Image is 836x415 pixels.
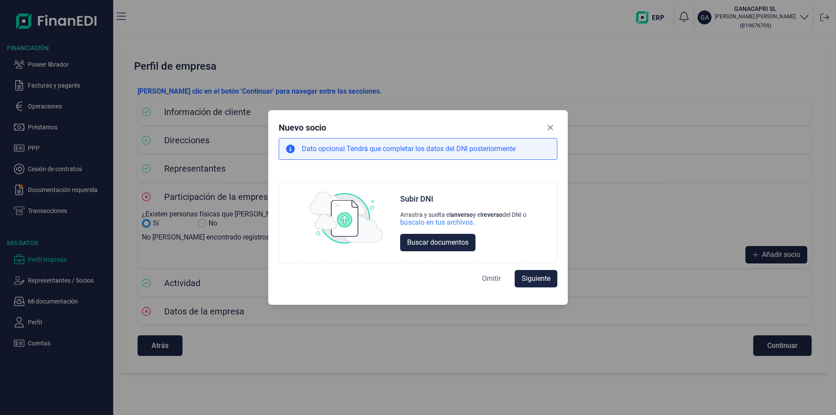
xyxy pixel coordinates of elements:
span: Omitir [482,273,501,284]
span: Buscar documentos [407,237,469,248]
div: búscalo en tus archivos. [400,218,526,227]
b: anverso [451,211,473,218]
button: Omitir [475,270,508,287]
button: Buscar documentos [400,234,475,251]
button: Close [543,121,557,135]
div: Arrastra y suelta el y el del DNI o [400,211,526,218]
button: Siguiente [515,270,557,287]
div: Nuevo socio [279,121,326,134]
b: reverso [482,211,502,218]
img: upload img [310,192,383,244]
span: Siguiente [522,273,550,284]
div: Subir DNI [400,194,433,204]
span: Dato opcional [302,145,347,153]
p: Tendrá que completar los datos del DNI posteriormente [302,144,516,154]
div: búscalo en tus archivos. [400,218,475,227]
